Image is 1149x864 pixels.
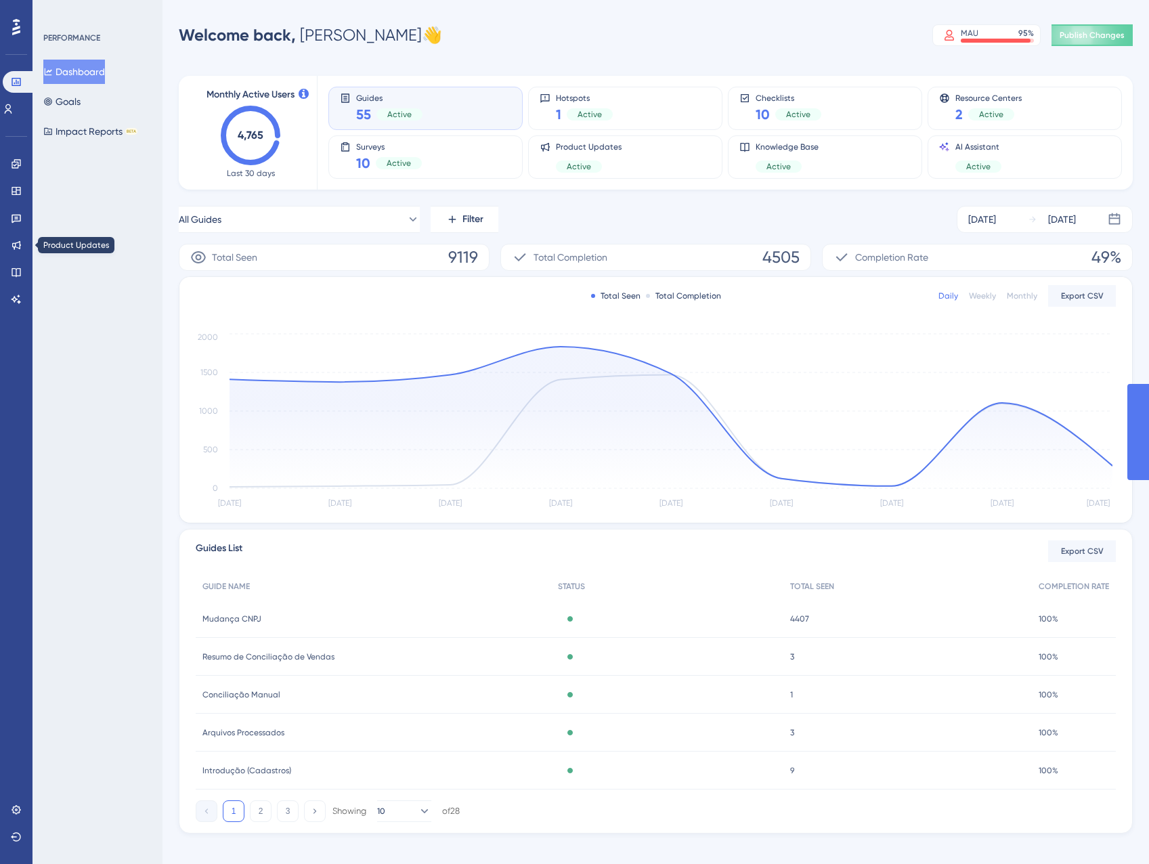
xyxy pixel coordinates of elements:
[766,161,791,172] span: Active
[203,445,218,454] tspan: 500
[558,581,585,592] span: STATUS
[578,109,602,120] span: Active
[200,368,218,377] tspan: 1500
[756,142,819,152] span: Knowledge Base
[199,406,218,416] tspan: 1000
[387,158,411,169] span: Active
[790,613,809,624] span: 4407
[955,93,1022,102] span: Resource Centers
[762,246,800,268] span: 4505
[1048,285,1116,307] button: Export CSV
[202,651,334,662] span: Resumo de Conciliação de Vendas
[968,211,996,228] div: [DATE]
[179,211,221,228] span: All Guides
[770,498,793,508] tspan: [DATE]
[961,28,978,39] div: MAU
[377,800,431,822] button: 10
[202,727,284,738] span: Arquivos Processados
[790,727,794,738] span: 3
[218,498,241,508] tspan: [DATE]
[1039,727,1058,738] span: 100%
[567,161,591,172] span: Active
[43,33,100,43] div: PERFORMANCE
[1092,811,1133,851] iframe: UserGuiding AI Assistant Launcher
[1039,581,1109,592] span: COMPLETION RATE
[1060,30,1125,41] span: Publish Changes
[756,93,821,102] span: Checklists
[659,498,682,508] tspan: [DATE]
[196,540,242,562] span: Guides List
[43,89,81,114] button: Goals
[855,249,928,265] span: Completion Rate
[356,105,371,124] span: 55
[213,483,218,493] tspan: 0
[549,498,572,508] tspan: [DATE]
[179,25,296,45] span: Welcome back,
[790,651,794,662] span: 3
[534,249,607,265] span: Total Completion
[1087,498,1110,508] tspan: [DATE]
[646,290,721,301] div: Total Completion
[431,206,498,233] button: Filter
[198,332,218,342] tspan: 2000
[439,498,462,508] tspan: [DATE]
[1048,540,1116,562] button: Export CSV
[179,206,420,233] button: All Guides
[207,87,295,103] span: Monthly Active Users
[1039,689,1058,700] span: 100%
[880,498,903,508] tspan: [DATE]
[356,142,422,151] span: Surveys
[202,613,261,624] span: Mudança CNPJ
[125,128,137,135] div: BETA
[955,105,963,124] span: 2
[1061,290,1104,301] span: Export CSV
[938,290,958,301] div: Daily
[1061,546,1104,557] span: Export CSV
[556,142,622,152] span: Product Updates
[250,800,272,822] button: 2
[991,498,1014,508] tspan: [DATE]
[43,119,137,144] button: Impact ReportsBETA
[238,129,263,142] text: 4,765
[43,60,105,84] button: Dashboard
[591,290,641,301] div: Total Seen
[1091,246,1121,268] span: 49%
[756,105,770,124] span: 10
[223,800,244,822] button: 1
[955,142,1001,152] span: AI Assistant
[227,168,275,179] span: Last 30 days
[462,211,483,228] span: Filter
[387,109,412,120] span: Active
[377,806,385,817] span: 10
[277,800,299,822] button: 3
[1052,24,1133,46] button: Publish Changes
[1039,613,1058,624] span: 100%
[356,93,422,102] span: Guides
[202,765,291,776] span: Introdução (Cadastros)
[790,581,834,592] span: TOTAL SEEN
[202,689,280,700] span: Conciliação Manual
[786,109,810,120] span: Active
[969,290,996,301] div: Weekly
[202,581,250,592] span: GUIDE NAME
[179,24,442,46] div: [PERSON_NAME] 👋
[979,109,1003,120] span: Active
[448,246,478,268] span: 9119
[790,765,794,776] span: 9
[966,161,991,172] span: Active
[556,93,613,102] span: Hotspots
[1007,290,1037,301] div: Monthly
[1018,28,1034,39] div: 95 %
[328,498,351,508] tspan: [DATE]
[332,805,366,817] div: Showing
[1039,651,1058,662] span: 100%
[790,689,793,700] span: 1
[1039,765,1058,776] span: 100%
[556,105,561,124] span: 1
[442,805,460,817] div: of 28
[356,154,370,173] span: 10
[1048,211,1076,228] div: [DATE]
[212,249,257,265] span: Total Seen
